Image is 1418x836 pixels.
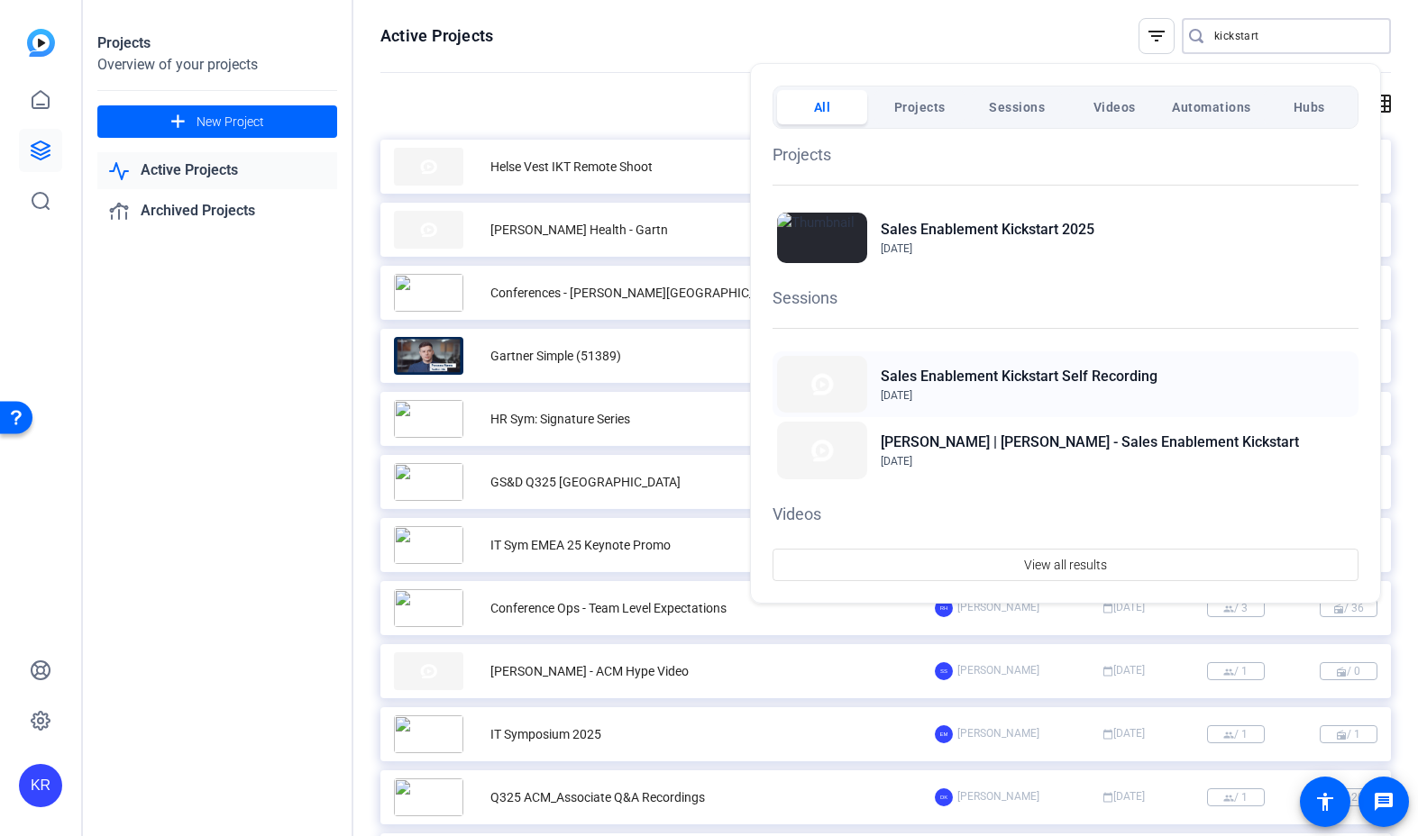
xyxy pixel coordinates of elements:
[777,213,867,263] img: Thumbnail
[1024,548,1107,582] span: View all results
[773,502,1359,526] h1: Videos
[881,242,912,255] span: [DATE]
[814,91,831,123] span: All
[1172,91,1251,123] span: Automations
[881,455,912,468] span: [DATE]
[773,549,1359,581] button: View all results
[989,91,1045,123] span: Sessions
[881,432,1299,453] h2: [PERSON_NAME] | [PERSON_NAME] - Sales Enablement Kickstart
[773,142,1359,167] h1: Projects
[881,219,1094,241] h2: Sales Enablement Kickstart 2025
[894,91,946,123] span: Projects
[881,389,912,402] span: [DATE]
[777,422,867,478] img: Thumbnail
[777,356,867,413] img: Thumbnail
[1093,91,1136,123] span: Videos
[773,286,1359,310] h1: Sessions
[881,366,1157,387] h2: Sales Enablement Kickstart Self Recording
[1294,91,1325,123] span: Hubs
